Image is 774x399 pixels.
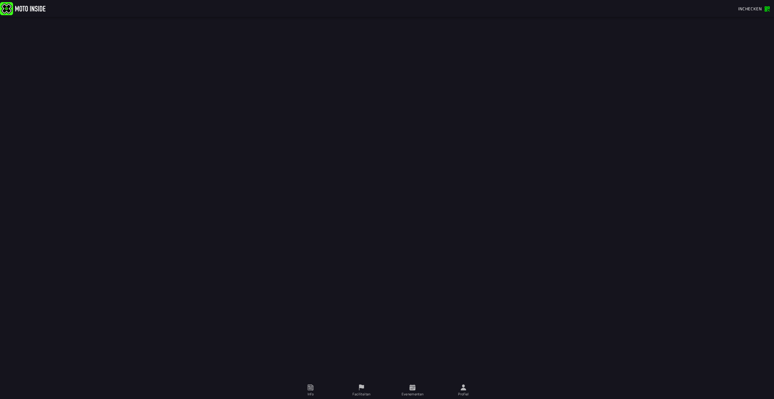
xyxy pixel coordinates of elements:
[352,391,370,397] ion-label: Faciliteiten
[735,3,773,14] a: Inchecken
[402,391,424,397] ion-label: Evenementen
[458,391,469,397] ion-label: Profiel
[738,5,762,12] span: Inchecken
[308,391,314,397] ion-label: Info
